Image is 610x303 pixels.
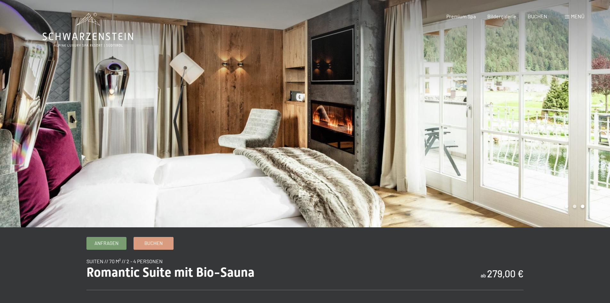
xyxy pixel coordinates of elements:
span: Buchen [144,240,163,247]
span: Suiten // 70 m² // 2 - 4 Personen [86,258,163,264]
span: Menü [571,13,584,19]
b: 279,00 € [487,268,524,279]
span: ab [481,272,486,278]
a: Premium Spa [446,13,476,19]
span: Romantic Suite mit Bio-Sauna [86,265,255,280]
a: Buchen [134,237,173,249]
a: BUCHEN [528,13,547,19]
a: Bildergalerie [487,13,516,19]
a: Anfragen [87,237,126,249]
span: Anfragen [94,240,118,247]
